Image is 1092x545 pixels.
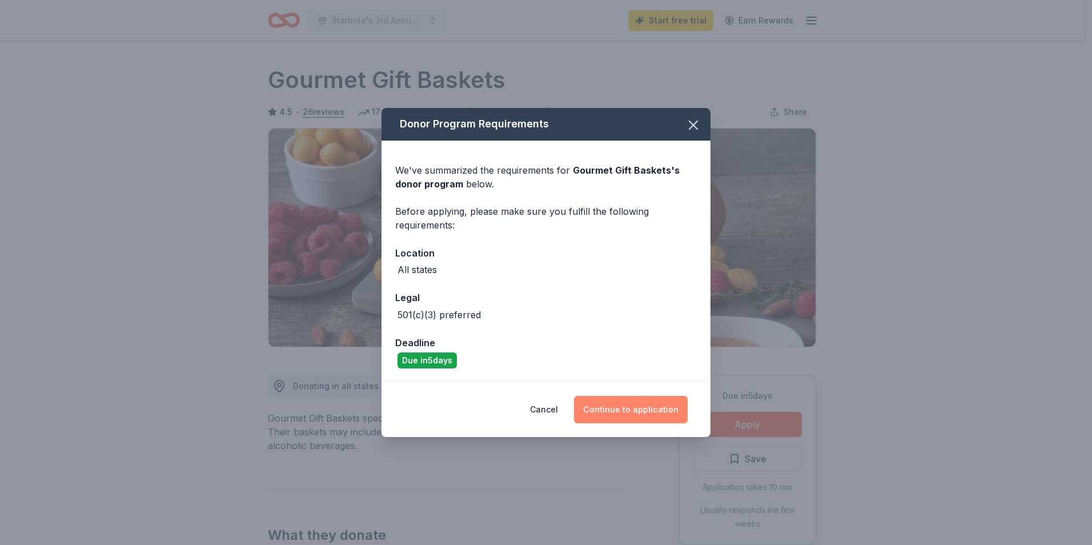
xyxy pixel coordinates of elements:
div: All states [398,263,437,276]
div: Legal [395,290,697,305]
button: Continue to application [574,396,688,423]
div: Donor Program Requirements [382,108,710,141]
div: 501(c)(3) preferred [398,308,481,322]
div: We've summarized the requirements for below. [395,163,697,191]
div: Before applying, please make sure you fulfill the following requirements: [395,205,697,232]
div: Due in 5 days [398,352,457,368]
div: Location [395,246,697,261]
div: Deadline [395,335,697,350]
button: Cancel [530,396,558,423]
